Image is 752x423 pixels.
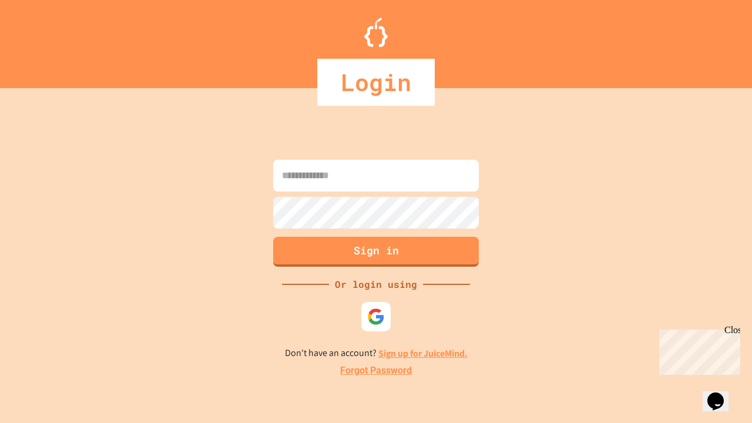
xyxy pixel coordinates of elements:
div: Chat with us now!Close [5,5,81,75]
a: Forgot Password [340,364,412,378]
img: Logo.svg [364,18,388,47]
p: Don't have an account? [285,346,468,361]
a: Sign up for JuiceMind. [378,347,468,360]
div: Or login using [329,277,423,291]
button: Sign in [273,237,479,267]
iframe: chat widget [703,376,740,411]
iframe: chat widget [654,325,740,375]
img: google-icon.svg [367,308,385,325]
div: Login [317,59,435,106]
